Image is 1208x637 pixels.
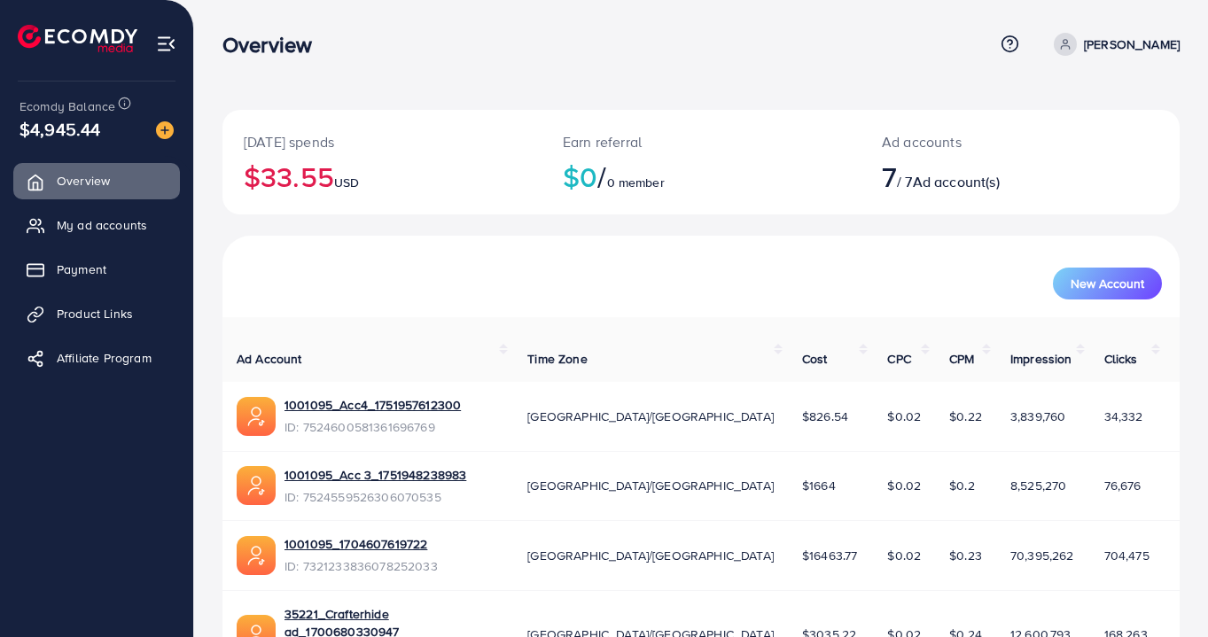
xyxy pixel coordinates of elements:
[222,32,326,58] h3: Overview
[1010,408,1065,425] span: 3,839,760
[57,260,106,278] span: Payment
[19,116,100,142] span: $4,945.44
[607,174,665,191] span: 0 member
[527,477,774,494] span: [GEOGRAPHIC_DATA]/[GEOGRAPHIC_DATA]
[284,535,427,553] a: 1001095_1704607619722
[57,216,147,234] span: My ad accounts
[882,159,1079,193] h2: / 7
[802,547,857,564] span: $16463.77
[19,97,115,115] span: Ecomdy Balance
[1104,408,1143,425] span: 34,332
[156,121,174,139] img: image
[13,340,180,376] a: Affiliate Program
[284,557,438,575] span: ID: 7321233836078252033
[882,131,1079,152] p: Ad accounts
[1010,477,1066,494] span: 8,525,270
[284,396,461,414] a: 1001095_Acc4_1751957612300
[13,163,180,198] a: Overview
[802,477,836,494] span: $1664
[1010,547,1074,564] span: 70,395,262
[284,466,466,484] a: 1001095_Acc 3_1751948238983
[1104,547,1150,564] span: 704,475
[57,305,133,322] span: Product Links
[597,156,606,197] span: /
[949,350,974,368] span: CPM
[882,156,897,197] span: 7
[237,536,276,575] img: ic-ads-acc.e4c84228.svg
[237,466,276,505] img: ic-ads-acc.e4c84228.svg
[887,547,921,564] span: $0.02
[57,172,110,190] span: Overview
[802,408,848,425] span: $826.54
[1180,477,1197,494] span: 0.9
[1104,477,1142,494] span: 76,676
[949,547,982,564] span: $0.23
[244,131,520,152] p: [DATE] spends
[57,349,152,367] span: Affiliate Program
[156,34,176,54] img: menu
[1104,350,1138,368] span: Clicks
[887,408,921,425] span: $0.02
[949,408,982,425] span: $0.22
[563,131,839,152] p: Earn referral
[237,350,302,368] span: Ad Account
[13,207,180,243] a: My ad accounts
[1084,34,1180,55] p: [PERSON_NAME]
[1180,331,1203,367] span: CTR (%)
[527,547,774,564] span: [GEOGRAPHIC_DATA]/[GEOGRAPHIC_DATA]
[284,418,461,436] span: ID: 7524600581361696769
[1180,408,1205,425] span: 0.89
[527,408,774,425] span: [GEOGRAPHIC_DATA]/[GEOGRAPHIC_DATA]
[1047,33,1180,56] a: [PERSON_NAME]
[887,350,910,368] span: CPC
[1180,547,1184,564] span: 1
[13,252,180,287] a: Payment
[13,296,180,331] a: Product Links
[1053,268,1162,299] button: New Account
[527,350,587,368] span: Time Zone
[1010,350,1072,368] span: Impression
[913,172,1000,191] span: Ad account(s)
[237,397,276,436] img: ic-ads-acc.e4c84228.svg
[1133,557,1195,624] iframe: Chat
[334,174,359,191] span: USD
[949,477,975,494] span: $0.2
[284,488,466,506] span: ID: 7524559526306070535
[887,477,921,494] span: $0.02
[244,159,520,193] h2: $33.55
[18,25,137,52] img: logo
[1071,277,1144,290] span: New Account
[802,350,828,368] span: Cost
[563,159,839,193] h2: $0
